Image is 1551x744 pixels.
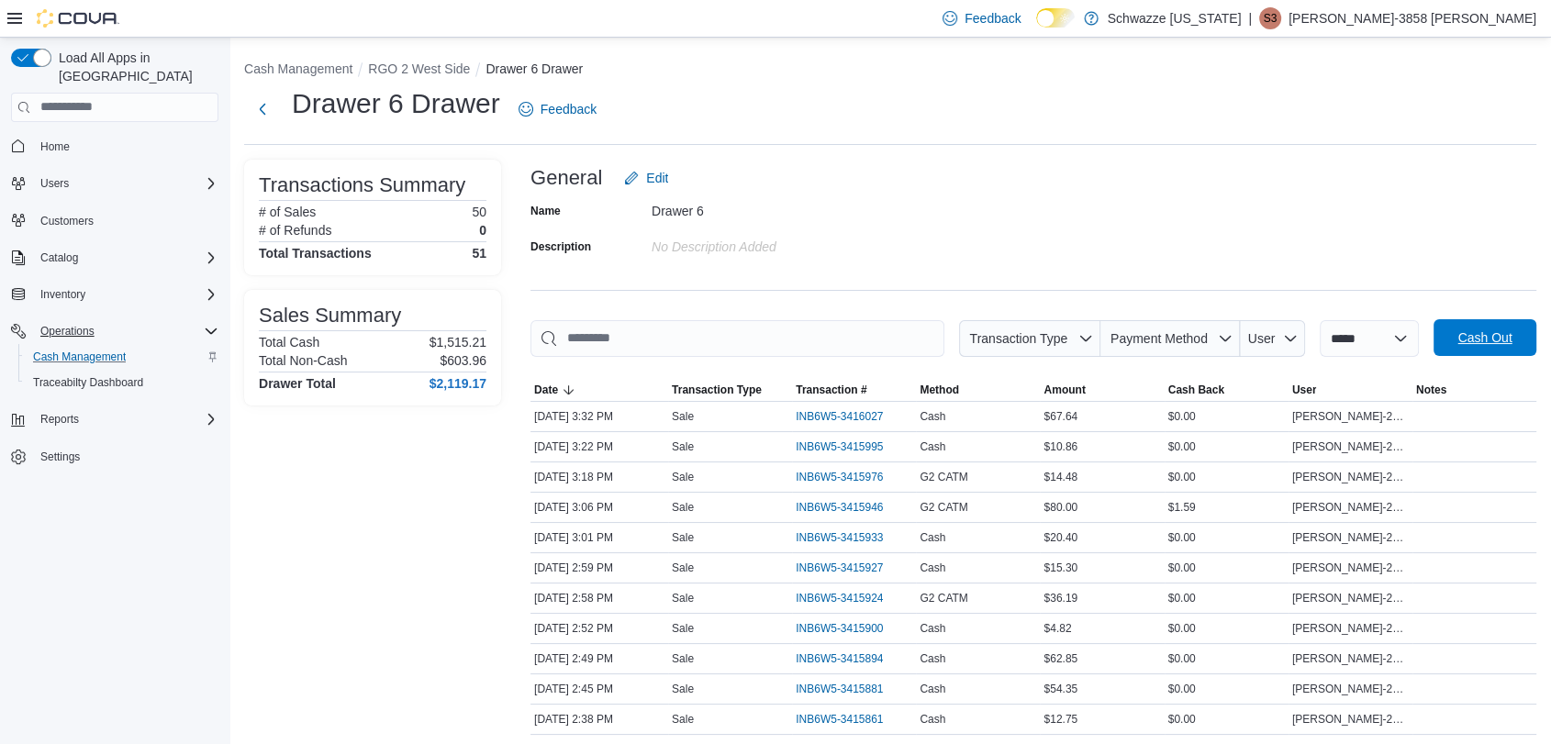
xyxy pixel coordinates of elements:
span: Users [33,172,218,194]
span: INB6W5-3415995 [796,439,883,454]
span: INB6W5-3416027 [796,409,883,424]
span: [PERSON_NAME]-2977 [PERSON_NAME] [1292,439,1409,454]
span: Customers [40,214,94,228]
button: Payment Method [1100,320,1240,357]
span: INB6W5-3415861 [796,712,883,727]
span: Traceabilty Dashboard [33,375,143,390]
span: $20.40 [1043,530,1077,545]
span: $36.19 [1043,591,1077,605]
p: Sale [672,561,694,575]
a: Settings [33,446,87,468]
span: $54.35 [1043,682,1077,696]
button: Customers [4,207,226,234]
p: Sale [672,470,694,484]
span: [PERSON_NAME]-2977 [PERSON_NAME] [1292,651,1409,666]
span: $67.64 [1043,409,1077,424]
span: Cash [920,530,945,545]
span: [PERSON_NAME]-2977 [PERSON_NAME] [1292,409,1409,424]
span: INB6W5-3415927 [796,561,883,575]
span: Cash [920,409,945,424]
p: Sale [672,651,694,666]
button: Home [4,133,226,160]
div: No Description added [652,232,898,254]
button: Cash Management [244,61,352,76]
div: [DATE] 3:22 PM [530,436,668,458]
span: $10.86 [1043,439,1077,454]
span: Feedback [965,9,1021,28]
a: Customers [33,210,101,232]
p: Sale [672,439,694,454]
div: [DATE] 2:58 PM [530,587,668,609]
span: Cash Management [26,346,218,368]
label: Description [530,239,591,254]
div: [DATE] 2:38 PM [530,708,668,730]
span: S3 [1264,7,1278,29]
span: Customers [33,209,218,232]
p: $603.96 [440,353,486,368]
span: Transaction Type [969,331,1067,346]
button: Inventory [4,282,226,307]
span: [PERSON_NAME]-2977 [PERSON_NAME] [1292,621,1409,636]
nav: An example of EuiBreadcrumbs [244,60,1536,82]
p: Sale [672,409,694,424]
input: Dark Mode [1036,8,1075,28]
button: INB6W5-3415976 [796,466,901,488]
a: Home [33,136,77,158]
span: Edit [646,169,668,187]
div: $0.00 [1165,678,1289,700]
span: [PERSON_NAME]-2977 [PERSON_NAME] [1292,530,1409,545]
h4: Total Transactions [259,246,372,261]
span: Feedback [541,100,597,118]
p: [PERSON_NAME]-3858 [PERSON_NAME] [1289,7,1536,29]
div: $0.00 [1165,405,1289,428]
span: Cash Management [33,350,126,364]
span: Cash Out [1457,328,1512,347]
span: G2 CATM [920,470,967,484]
span: $15.30 [1043,561,1077,575]
span: [PERSON_NAME]-2977 [PERSON_NAME] [1292,470,1409,484]
button: Transaction Type [959,320,1100,357]
p: Schwazze [US_STATE] [1108,7,1242,29]
button: Users [4,171,226,196]
button: INB6W5-3415894 [796,648,901,670]
span: Load All Apps in [GEOGRAPHIC_DATA] [51,49,218,85]
h6: # of Sales [259,205,316,219]
span: [PERSON_NAME]-2977 [PERSON_NAME] [1292,682,1409,696]
div: Saul-3858 Gonzalez [1259,7,1281,29]
button: Reports [4,406,226,432]
span: User [1292,383,1317,397]
nav: Complex example [11,126,218,518]
p: 0 [479,223,486,238]
h6: Total Cash [259,335,319,350]
div: $0.00 [1165,557,1289,579]
h1: Drawer 6 Drawer [292,85,500,122]
span: Cash [920,439,945,454]
button: INB6W5-3415946 [796,496,901,518]
span: Transaction Type [672,383,762,397]
span: Cash [920,561,945,575]
span: Settings [40,450,80,464]
button: Inventory [33,283,93,305]
span: INB6W5-3415924 [796,591,883,605]
h6: Total Non-Cash [259,353,348,368]
button: RGO 2 West Side [368,61,470,76]
span: Date [534,383,558,397]
div: $0.00 [1165,648,1289,670]
span: G2 CATM [920,591,967,605]
button: INB6W5-3415900 [796,617,901,639]
span: $62.85 [1043,651,1077,666]
p: | [1248,7,1252,29]
span: Catalog [33,247,218,269]
span: INB6W5-3415881 [796,682,883,696]
button: Reports [33,408,86,430]
button: INB6W5-3416027 [796,405,901,428]
button: Cash Out [1434,319,1536,356]
span: Notes [1416,383,1446,397]
span: Cash Back [1168,383,1224,397]
button: INB6W5-3415933 [796,527,901,549]
a: Traceabilty Dashboard [26,372,151,394]
div: [DATE] 3:32 PM [530,405,668,428]
span: Cash [920,712,945,727]
h3: General [530,167,602,189]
